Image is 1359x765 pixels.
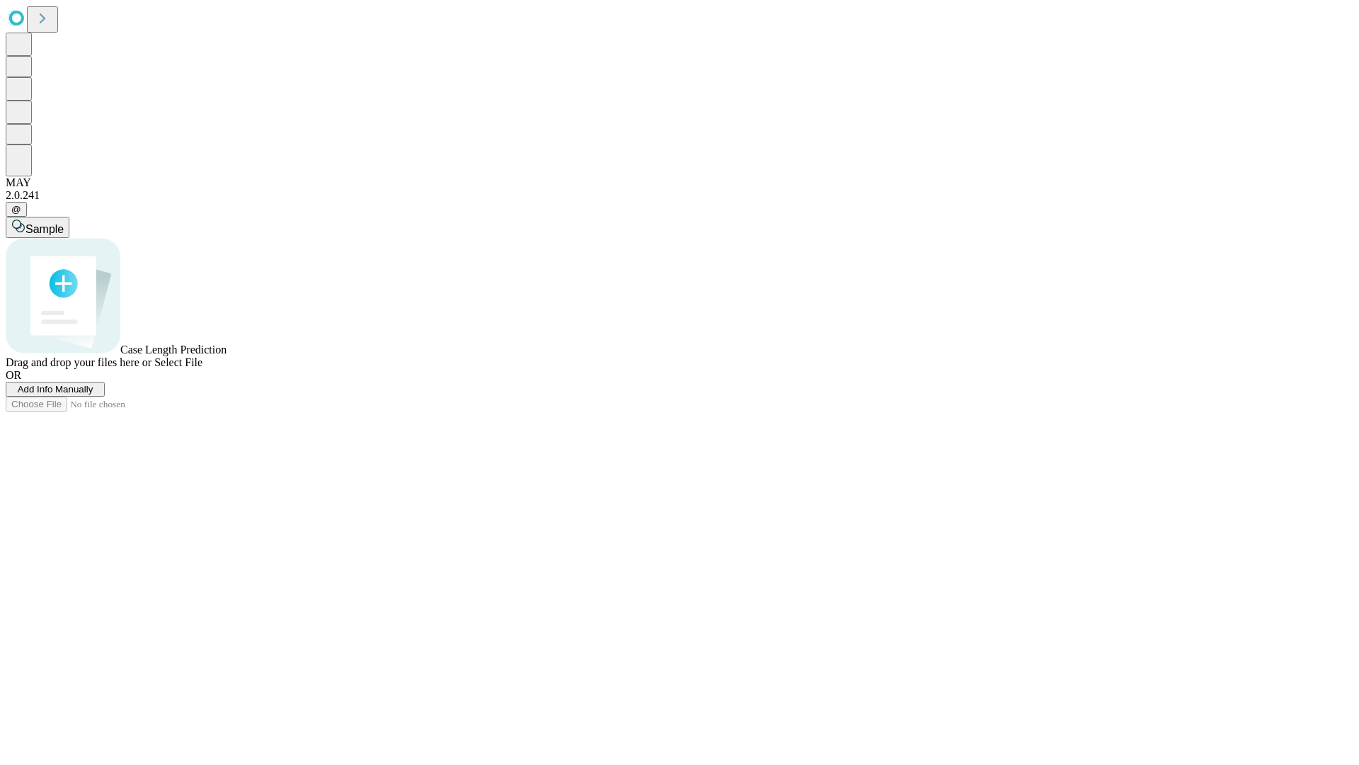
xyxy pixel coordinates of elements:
div: MAY [6,176,1353,189]
span: Add Info Manually [18,384,93,395]
div: 2.0.241 [6,189,1353,202]
span: Case Length Prediction [120,344,226,356]
button: Sample [6,217,69,238]
button: @ [6,202,27,217]
button: Add Info Manually [6,382,105,397]
span: Sample [25,223,64,235]
span: OR [6,369,21,381]
span: Drag and drop your files here or [6,356,151,368]
span: @ [11,204,21,215]
span: Select File [154,356,202,368]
